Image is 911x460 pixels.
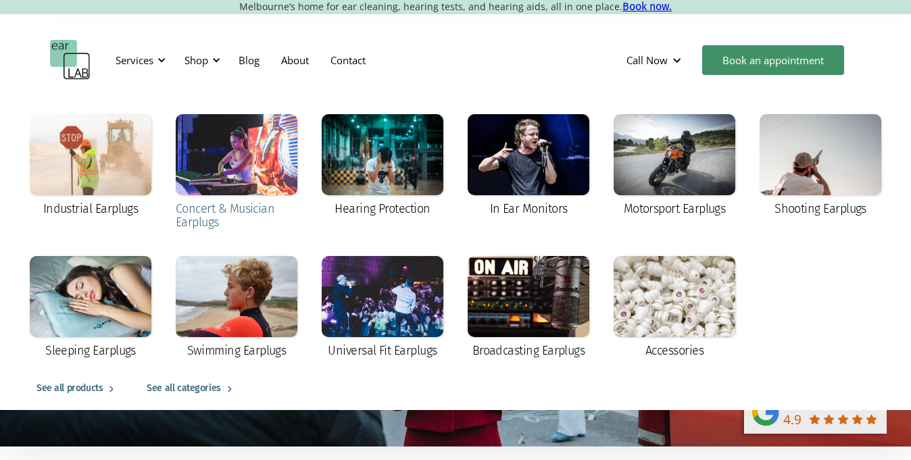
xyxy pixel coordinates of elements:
a: Concert & Musician Earplugs [169,107,304,238]
div: Broadcasting Earplugs [472,344,585,357]
a: home [50,40,91,80]
a: Accessories [607,249,742,367]
div: Call Now [626,53,668,67]
div: Universal Fit Earplugs [328,344,437,357]
a: About [270,41,320,80]
div: Industrial Earplugs [43,202,139,215]
div: See all categories [147,380,220,397]
div: Call Now [616,40,695,80]
a: See all products [23,367,133,410]
div: Hearing Protection [335,202,430,215]
div: Shooting Earplugs [774,202,866,215]
div: Concert & Musician Earplugs [176,202,297,229]
div: Accessories [645,344,704,357]
a: Swimming Earplugs [169,249,304,367]
div: Swimming Earplugs [187,344,287,357]
div: Sleeping Earplugs [45,344,136,357]
a: Book an appointment [702,45,844,75]
a: In Ear Monitors [461,107,596,225]
a: Contact [320,41,376,80]
a: Hearing Protection [315,107,450,225]
a: Blog [228,41,270,80]
a: Motorsport Earplugs [607,107,742,225]
div: Shop [184,53,208,67]
div: Services [107,40,170,80]
a: Broadcasting Earplugs [461,249,596,367]
a: Sleeping Earplugs [23,249,158,367]
a: Shooting Earplugs [753,107,888,225]
div: Shop [176,40,224,80]
div: Motorsport Earplugs [624,202,726,215]
a: Industrial Earplugs [23,107,158,225]
div: See all products [36,380,103,397]
a: See all categories [133,367,251,410]
div: Services [116,53,153,67]
div: In Ear Monitors [490,202,568,215]
a: Universal Fit Earplugs [315,249,450,367]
